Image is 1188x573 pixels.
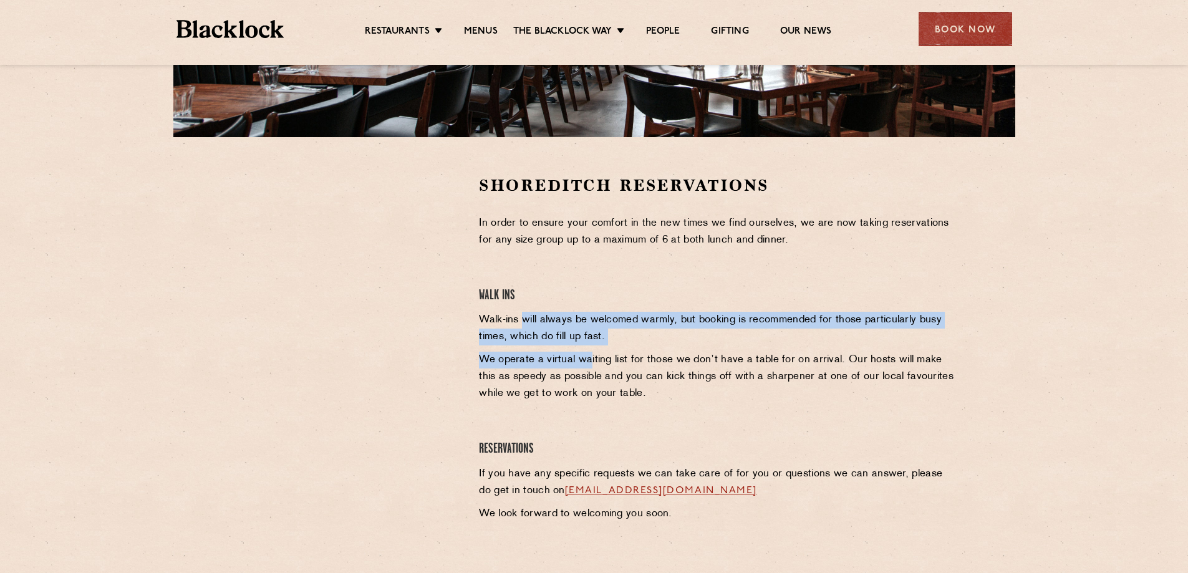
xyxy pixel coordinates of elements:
img: BL_Textured_Logo-footer-cropped.svg [176,20,284,38]
a: Menus [464,26,498,39]
p: We operate a virtual waiting list for those we don’t have a table for on arrival. Our hosts will ... [479,352,957,402]
a: The Blacklock Way [513,26,612,39]
p: If you have any specific requests we can take care of for you or questions we can answer, please ... [479,466,957,499]
h4: Reservations [479,441,957,458]
a: Our News [780,26,832,39]
a: Gifting [711,26,748,39]
h2: Shoreditch Reservations [479,175,957,196]
a: People [646,26,680,39]
iframe: OpenTable make booking widget [276,175,415,362]
p: In order to ensure your comfort in the new times we find ourselves, we are now taking reservation... [479,215,957,249]
a: [EMAIL_ADDRESS][DOMAIN_NAME] [565,486,757,496]
h4: Walk Ins [479,287,957,304]
p: We look forward to welcoming you soon. [479,506,957,522]
div: Book Now [919,12,1012,46]
p: Walk-ins will always be welcomed warmly, but booking is recommended for those particularly busy t... [479,312,957,345]
a: Restaurants [365,26,430,39]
